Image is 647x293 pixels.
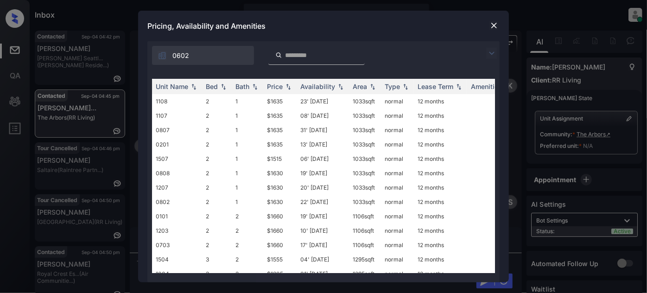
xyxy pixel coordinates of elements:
td: 1203 [152,223,202,238]
td: normal [381,108,414,123]
div: Availability [300,83,335,90]
td: 2 [232,252,263,267]
img: sorting [336,83,345,90]
td: 2 [202,94,232,108]
td: 12 months [414,152,467,166]
td: 12 months [414,267,467,281]
td: normal [381,252,414,267]
td: $1555 [263,252,297,267]
td: $1660 [263,223,297,238]
td: $1635 [263,94,297,108]
td: 31' [DATE] [297,123,349,137]
td: 06' [DATE] [297,152,349,166]
td: 17' [DATE] [297,238,349,252]
td: 2 [232,267,263,281]
td: 1507 [152,152,202,166]
td: normal [381,209,414,223]
td: 1 [232,195,263,209]
td: 2 [202,137,232,152]
td: 1295 sqft [349,267,381,281]
div: Unit Name [156,83,188,90]
td: 1033 sqft [349,94,381,108]
td: $1660 [263,238,297,252]
td: 3 [202,252,232,267]
td: 0101 [152,209,202,223]
img: sorting [284,83,293,90]
td: normal [381,238,414,252]
td: $1635 [263,137,297,152]
td: 12 months [414,94,467,108]
td: 12 months [414,195,467,209]
td: 1108 [152,94,202,108]
td: normal [381,166,414,180]
td: 1 [232,123,263,137]
td: 1033 sqft [349,180,381,195]
td: 2 [202,209,232,223]
td: 20' [DATE] [297,180,349,195]
td: 1106 sqft [349,223,381,238]
td: normal [381,223,414,238]
td: 1033 sqft [349,137,381,152]
td: 0802 [152,195,202,209]
td: 1295 sqft [349,252,381,267]
div: Lease Term [418,83,453,90]
td: 2 [202,238,232,252]
td: 22' [DATE] [297,195,349,209]
td: 12 months [414,209,467,223]
td: normal [381,152,414,166]
td: 10' [DATE] [297,223,349,238]
img: sorting [368,83,377,90]
td: 2 [232,238,263,252]
td: $1630 [263,166,297,180]
td: 23' [DATE] [297,94,349,108]
td: 2 [232,209,263,223]
td: 1 [232,152,263,166]
td: 2 [202,180,232,195]
td: 12 months [414,223,467,238]
td: 01' [DATE] [297,267,349,281]
td: 2 [202,195,232,209]
td: 3 [202,267,232,281]
td: 1033 sqft [349,195,381,209]
td: $1660 [263,209,297,223]
img: sorting [454,83,463,90]
img: icon-zuma [275,51,282,59]
td: 1 [232,180,263,195]
td: 12 months [414,108,467,123]
td: 04' [DATE] [297,252,349,267]
td: 1033 sqft [349,166,381,180]
td: 0808 [152,166,202,180]
td: $1630 [263,180,297,195]
td: 12 months [414,137,467,152]
td: 1 [232,166,263,180]
td: 12 months [414,238,467,252]
td: normal [381,94,414,108]
td: $1515 [263,152,297,166]
td: $1635 [263,123,297,137]
img: sorting [219,83,228,90]
td: normal [381,267,414,281]
td: 2 [202,123,232,137]
td: 12 months [414,166,467,180]
td: 1 [232,94,263,108]
td: 1106 sqft [349,209,381,223]
img: sorting [189,83,198,90]
td: 1033 sqft [349,108,381,123]
td: 1107 [152,108,202,123]
td: 1033 sqft [349,123,381,137]
td: normal [381,195,414,209]
td: $1630 [263,195,297,209]
td: normal [381,137,414,152]
td: 19' [DATE] [297,209,349,223]
td: 2 [202,223,232,238]
div: Price [267,83,283,90]
img: icon-zuma [158,51,167,60]
td: 12 months [414,252,467,267]
td: normal [381,180,414,195]
td: 1504 [152,252,202,267]
td: normal [381,123,414,137]
td: 2 [202,166,232,180]
div: Pricing, Availability and Amenities [138,11,509,41]
td: $1635 [263,108,297,123]
div: Bed [206,83,218,90]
